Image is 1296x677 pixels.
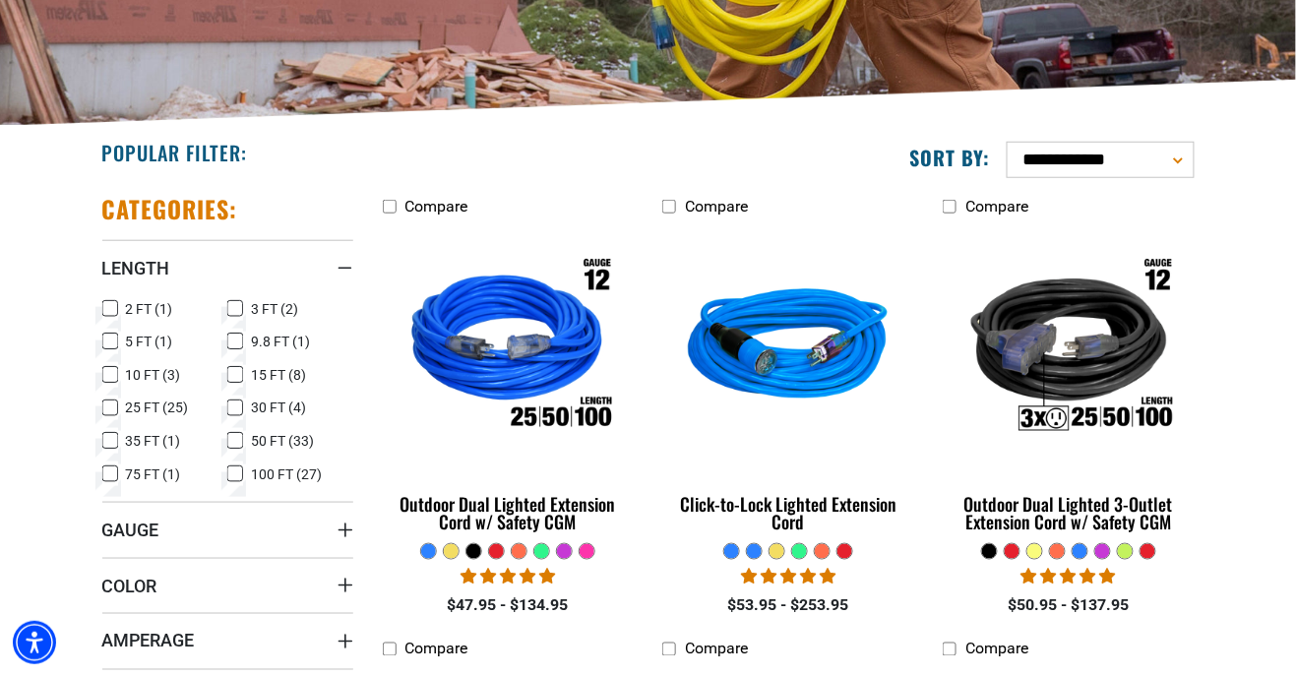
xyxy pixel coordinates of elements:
span: Gauge [102,519,159,541]
span: 30 FT (4) [251,400,306,414]
span: Compare [405,197,468,215]
a: Outdoor Dual Lighted 3-Outlet Extension Cord w/ Safety CGM Outdoor Dual Lighted 3-Outlet Extensio... [943,225,1194,542]
span: Compare [685,640,748,658]
div: Outdoor Dual Lighted 3-Outlet Extension Cord w/ Safety CGM [943,495,1194,530]
a: blue Click-to-Lock Lighted Extension Cord [662,225,913,542]
span: Compare [965,197,1028,215]
span: 35 FT (1) [126,434,181,448]
span: 100 FT (27) [251,467,322,481]
summary: Amperage [102,613,353,668]
span: 50 FT (33) [251,434,314,448]
span: 9.8 FT (1) [251,335,310,348]
span: Compare [685,197,748,215]
img: blue [664,235,912,462]
h2: Popular Filter: [102,140,247,165]
span: 2 FT (1) [126,302,173,316]
label: Sort by: [910,145,991,170]
span: Color [102,575,157,597]
a: Outdoor Dual Lighted Extension Cord w/ Safety CGM Outdoor Dual Lighted Extension Cord w/ Safety CGM [383,225,634,542]
img: Outdoor Dual Lighted 3-Outlet Extension Cord w/ Safety CGM [945,235,1193,462]
span: 4.87 stars [741,567,835,585]
span: 15 FT (8) [251,368,306,382]
span: 4.80 stars [1021,567,1116,585]
div: Accessibility Menu [13,621,56,664]
div: Click-to-Lock Lighted Extension Cord [662,495,913,530]
div: Outdoor Dual Lighted Extension Cord w/ Safety CGM [383,495,634,530]
div: $53.95 - $253.95 [662,593,913,617]
div: $50.95 - $137.95 [943,593,1194,617]
span: Length [102,257,170,279]
span: Amperage [102,630,195,652]
h2: Categories: [102,194,238,224]
span: 25 FT (25) [126,400,189,414]
span: Compare [965,640,1028,658]
summary: Gauge [102,502,353,557]
span: Compare [405,640,468,658]
span: 3 FT (2) [251,302,298,316]
span: 10 FT (3) [126,368,181,382]
span: 5 FT (1) [126,335,173,348]
img: Outdoor Dual Lighted Extension Cord w/ Safety CGM [384,235,632,462]
span: 75 FT (1) [126,467,181,481]
summary: Color [102,558,353,613]
summary: Length [102,240,353,295]
span: 4.81 stars [461,567,555,585]
div: $47.95 - $134.95 [383,593,634,617]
